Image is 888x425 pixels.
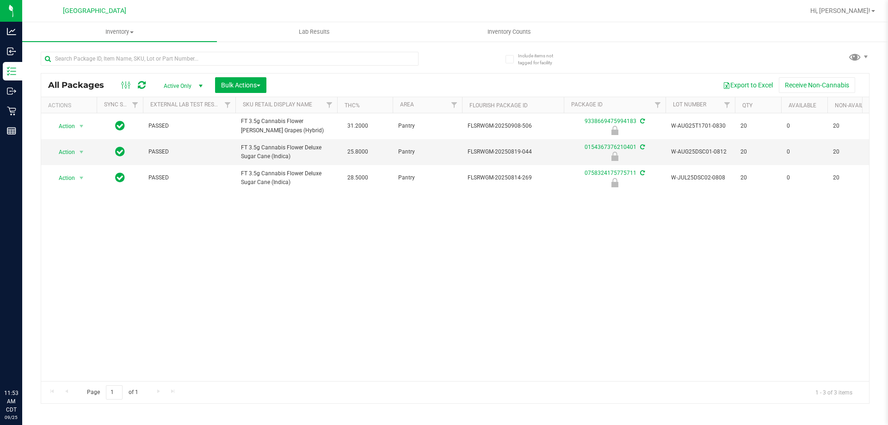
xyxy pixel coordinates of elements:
inline-svg: Reports [7,126,16,136]
button: Receive Non-Cannabis [779,77,855,93]
span: FT 3.5g Cannabis Flower [PERSON_NAME] Grapes (Hybrid) [241,117,332,135]
a: Flourish Package ID [469,102,528,109]
span: 28.5000 [343,171,373,185]
span: In Sync [115,171,125,184]
span: Lab Results [286,28,342,36]
a: Package ID [571,101,603,108]
a: 9338669475994183 [585,118,636,124]
span: W-JUL25DSC02-0808 [671,173,729,182]
iframe: Resource center unread badge [27,350,38,361]
span: Pantry [398,148,456,156]
span: select [76,120,87,133]
span: PASSED [148,148,230,156]
input: 1 [106,385,123,400]
span: FLSRWGM-20250814-269 [468,173,558,182]
span: [GEOGRAPHIC_DATA] [63,7,126,15]
a: Inventory Counts [412,22,606,42]
a: Filter [447,97,462,113]
a: External Lab Test Result [150,101,223,108]
span: 20 [740,122,776,130]
span: select [76,172,87,185]
span: Sync from Compliance System [639,170,645,176]
span: 1 - 3 of 3 items [808,385,860,399]
span: PASSED [148,173,230,182]
inline-svg: Retail [7,106,16,116]
span: Hi, [PERSON_NAME]! [810,7,870,14]
span: PASSED [148,122,230,130]
a: Lab Results [217,22,412,42]
span: 20 [740,148,776,156]
p: 09/25 [4,414,18,421]
a: Non-Available [835,102,876,109]
inline-svg: Inbound [7,47,16,56]
a: Filter [220,97,235,113]
a: Available [789,102,816,109]
span: 25.8000 [343,145,373,159]
button: Export to Excel [717,77,779,93]
span: In Sync [115,119,125,132]
iframe: Resource center [9,351,37,379]
inline-svg: Analytics [7,27,16,36]
a: Area [400,101,414,108]
span: FT 3.5g Cannabis Flower Deluxe Sugar Cane (Indica) [241,143,332,161]
span: Pantry [398,122,456,130]
span: W-AUG25DSC01-0812 [671,148,729,156]
div: Newly Received [562,126,667,135]
span: All Packages [48,80,113,90]
div: Actions [48,102,93,109]
span: FLSRWGM-20250908-506 [468,122,558,130]
span: Sync from Compliance System [639,144,645,150]
span: Inventory Counts [475,28,543,36]
a: Inventory [22,22,217,42]
input: Search Package ID, Item Name, SKU, Lot or Part Number... [41,52,419,66]
span: Sync from Compliance System [639,118,645,124]
span: Action [50,172,75,185]
p: 11:53 AM CDT [4,389,18,414]
div: Newly Received [562,178,667,187]
span: Bulk Actions [221,81,260,89]
a: 0758324175775711 [585,170,636,176]
span: Include items not tagged for facility [518,52,564,66]
span: Inventory [22,28,217,36]
span: Pantry [398,173,456,182]
span: 20 [833,122,868,130]
span: 0 [787,122,822,130]
span: Action [50,120,75,133]
a: Sku Retail Display Name [243,101,312,108]
div: Newly Received [562,152,667,161]
span: In Sync [115,145,125,158]
button: Bulk Actions [215,77,266,93]
inline-svg: Inventory [7,67,16,76]
a: 0154367376210401 [585,144,636,150]
a: THC% [345,102,360,109]
a: Filter [650,97,666,113]
a: Qty [742,102,752,109]
span: FLSRWGM-20250819-044 [468,148,558,156]
a: Sync Status [104,101,140,108]
a: Lot Number [673,101,706,108]
span: 20 [740,173,776,182]
a: Filter [720,97,735,113]
span: 20 [833,173,868,182]
span: 31.2000 [343,119,373,133]
span: 0 [787,148,822,156]
span: Action [50,146,75,159]
span: 0 [787,173,822,182]
inline-svg: Outbound [7,86,16,96]
span: select [76,146,87,159]
span: Page of 1 [79,385,146,400]
span: W-AUG25T1701-0830 [671,122,729,130]
a: Filter [322,97,337,113]
span: FT 3.5g Cannabis Flower Deluxe Sugar Cane (Indica) [241,169,332,187]
a: Filter [128,97,143,113]
span: 20 [833,148,868,156]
